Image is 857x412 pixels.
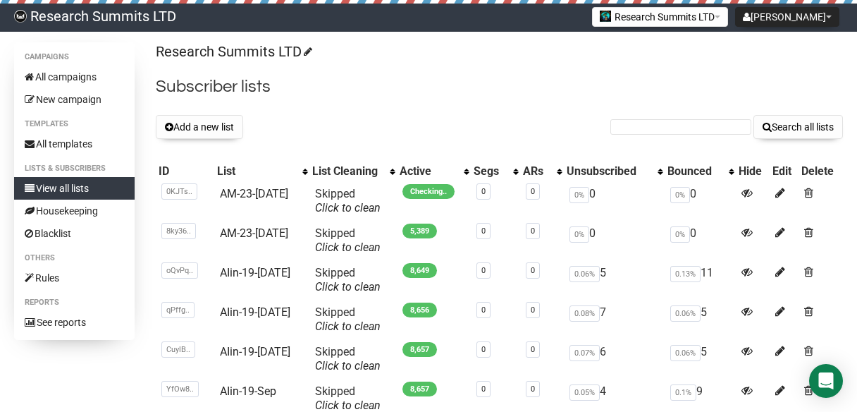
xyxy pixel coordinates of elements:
span: CuylB.. [161,341,195,358]
span: oQvPq.. [161,262,198,279]
div: Edit [772,164,796,178]
div: ID [159,164,211,178]
a: 0 [531,266,535,275]
td: 5 [564,260,665,300]
td: 5 [665,339,736,379]
button: Search all lists [753,115,843,139]
a: AIin-19-Sep [220,384,276,398]
div: List Cleaning [312,164,383,178]
span: Skipped [315,345,381,372]
span: 0.1% [670,384,696,401]
td: 5 [665,300,736,339]
span: 5,389 [402,224,437,238]
li: Others [14,250,135,267]
span: 0.06% [569,266,600,282]
span: YfOw8.. [161,381,199,397]
a: Click to clean [315,241,381,254]
td: 7 [564,300,665,339]
div: Open Intercom Messenger [809,364,843,398]
span: 0% [670,226,690,243]
a: AM-23-[DATE] [220,226,288,240]
button: Add a new list [156,115,243,139]
span: Skipped [315,187,381,214]
a: View all lists [14,177,135,200]
a: 0 [481,187,486,196]
span: 8,657 [402,342,437,357]
a: New campaign [14,88,135,111]
a: Housekeeping [14,200,135,222]
td: 6 [564,339,665,379]
th: Edit: No sort applied, sorting is disabled [770,162,799,181]
div: List [217,164,295,178]
a: 0 [481,266,486,275]
a: 0 [481,384,486,394]
span: Checking.. [402,184,455,199]
a: 0 [531,226,535,236]
span: 0% [569,187,589,203]
span: qPffg.. [161,302,195,318]
img: bccbfd5974049ef095ce3c15df0eef5a [14,10,27,23]
div: Bounced [667,164,722,178]
td: 0 [665,181,736,221]
th: Hide: No sort applied, sorting is disabled [736,162,770,181]
a: Rules [14,267,135,289]
a: 0 [531,305,535,315]
th: ARs: No sort applied, activate to apply an ascending sort [520,162,564,181]
a: See reports [14,311,135,334]
td: 0 [564,181,665,221]
span: 8,657 [402,382,437,396]
th: Segs: No sort applied, activate to apply an ascending sort [471,162,520,181]
button: Research Summits LTD [592,7,728,27]
span: 0% [569,226,589,243]
h2: Subscriber lists [156,74,843,99]
th: List Cleaning: No sort applied, activate to apply an ascending sort [309,162,397,181]
button: [PERSON_NAME] [735,7,839,27]
td: 0 [564,221,665,260]
span: 0.08% [569,305,600,322]
a: Click to clean [315,399,381,412]
a: 0 [481,226,486,236]
a: AIin-19-[DATE] [220,266,290,279]
li: Campaigns [14,49,135,66]
th: Delete: No sort applied, sorting is disabled [799,162,843,181]
span: Skipped [315,226,381,254]
th: List: No sort applied, activate to apply an ascending sort [214,162,309,181]
span: 0.07% [569,345,600,361]
a: 0 [481,305,486,315]
span: 0.13% [670,266,701,282]
li: Templates [14,116,135,133]
th: ID: No sort applied, sorting is disabled [156,162,214,181]
a: AM-23-[DATE] [220,187,288,200]
a: AIin-19-[DATE] [220,305,290,319]
span: Skipped [315,305,381,333]
a: Click to clean [315,320,381,333]
div: ARs [523,164,550,178]
a: Click to clean [315,359,381,372]
img: 2.jpg [600,11,611,22]
a: Click to clean [315,201,381,214]
a: Click to clean [315,280,381,293]
a: 0 [531,384,535,394]
span: 0.06% [670,305,701,322]
li: Reports [14,294,135,311]
td: 0 [665,221,736,260]
span: 0% [670,187,690,203]
a: Research Summits LTD [156,43,310,60]
span: 8,656 [402,303,437,317]
div: Delete [801,164,840,178]
div: Active [400,164,457,178]
a: 0 [531,187,535,196]
th: Bounced: No sort applied, activate to apply an ascending sort [665,162,736,181]
a: All campaigns [14,66,135,88]
td: 11 [665,260,736,300]
a: All templates [14,133,135,155]
th: Active: No sort applied, activate to apply an ascending sort [397,162,471,181]
span: 0.06% [670,345,701,361]
span: 8,649 [402,263,437,278]
span: 8ky36.. [161,223,196,239]
a: AIin-19-[DATE] [220,345,290,358]
div: Hide [739,164,767,178]
div: Segs [474,164,506,178]
span: 0.05% [569,384,600,401]
span: 0KJTs.. [161,183,197,200]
